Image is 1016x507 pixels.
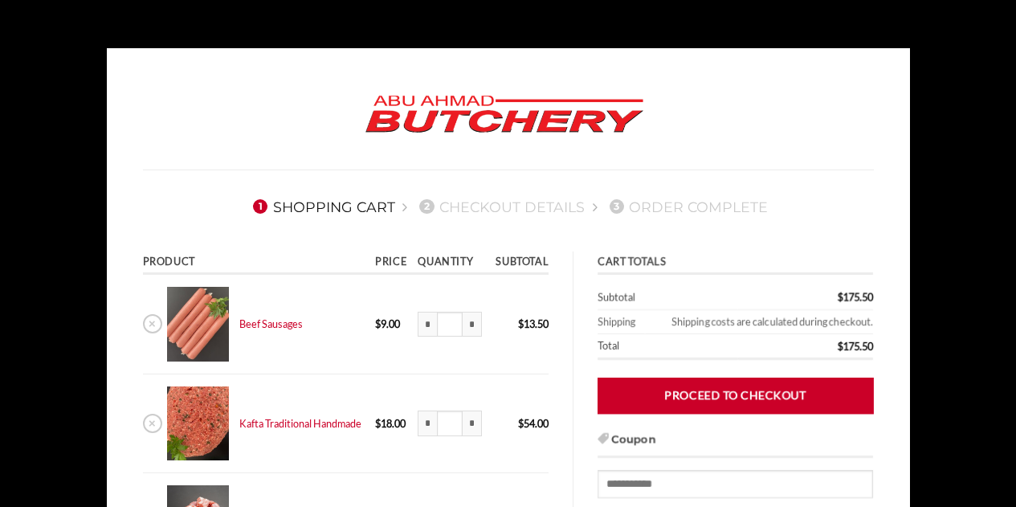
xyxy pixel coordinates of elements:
img: Cart [167,386,229,461]
span: $ [837,340,843,353]
bdi: 13.50 [518,317,549,330]
a: 2Checkout details [414,198,585,215]
bdi: 54.00 [518,417,549,430]
a: Remove Beef Sausages from cart [143,314,162,333]
span: 2 [419,199,434,214]
span: 1 [253,199,267,214]
th: Subtotal [489,251,549,275]
span: $ [375,417,381,430]
a: Beef Sausages [239,317,303,330]
th: Cart totals [598,251,873,275]
th: Quantity [413,251,489,275]
a: Kafta Traditional Handmade [239,417,361,430]
th: Shipping [598,310,645,334]
td: Shipping costs are calculated during checkout. [645,310,873,334]
th: Price [370,251,413,275]
nav: Checkout steps [143,186,874,227]
h3: Coupon [598,431,873,458]
th: Product [143,251,370,275]
span: $ [518,317,524,330]
th: Total [598,334,738,360]
a: Proceed to checkout [598,378,873,414]
a: 1Shopping Cart [248,198,395,215]
th: Subtotal [598,286,738,310]
bdi: 175.50 [837,291,873,304]
img: Abu Ahmad Butchery [352,84,657,145]
span: $ [837,291,843,304]
img: Cart [167,287,229,362]
a: Remove Kafta Traditional Handmade from cart [143,414,162,433]
span: $ [518,417,524,430]
bdi: 9.00 [375,317,400,330]
bdi: 175.50 [837,340,873,353]
bdi: 18.00 [375,417,406,430]
span: $ [375,317,381,330]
